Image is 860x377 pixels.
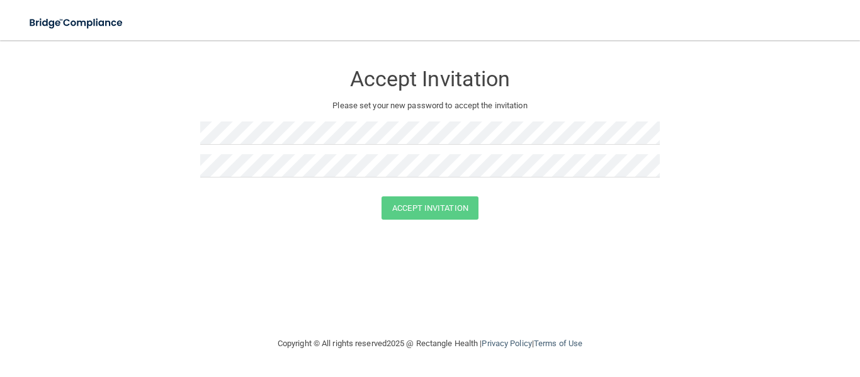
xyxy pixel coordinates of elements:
p: Please set your new password to accept the invitation [210,98,650,113]
h3: Accept Invitation [200,67,660,91]
img: bridge_compliance_login_screen.278c3ca4.svg [19,10,135,36]
a: Terms of Use [534,339,582,348]
button: Accept Invitation [382,196,478,220]
div: Copyright © All rights reserved 2025 @ Rectangle Health | | [200,324,660,364]
a: Privacy Policy [482,339,531,348]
